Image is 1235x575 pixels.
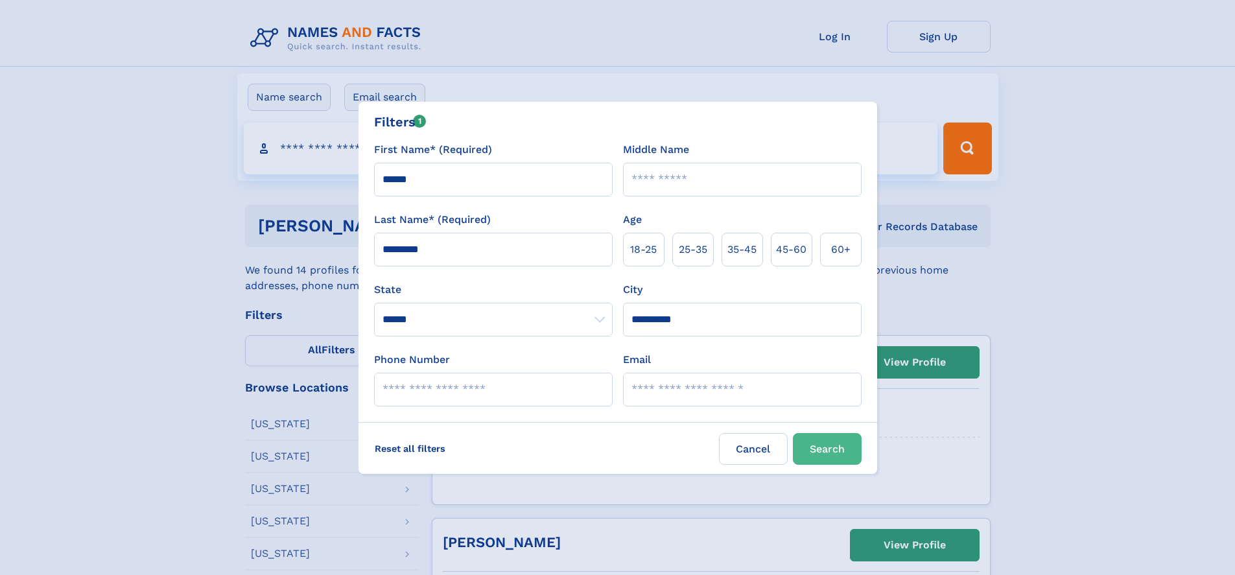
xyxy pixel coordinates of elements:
[623,212,642,228] label: Age
[623,352,651,368] label: Email
[374,282,613,298] label: State
[374,352,450,368] label: Phone Number
[831,242,851,257] span: 60+
[374,212,491,228] label: Last Name* (Required)
[366,433,454,464] label: Reset all filters
[623,282,642,298] label: City
[727,242,757,257] span: 35‑45
[374,142,492,158] label: First Name* (Required)
[374,112,427,132] div: Filters
[793,433,862,465] button: Search
[776,242,806,257] span: 45‑60
[679,242,707,257] span: 25‑35
[630,242,657,257] span: 18‑25
[719,433,788,465] label: Cancel
[623,142,689,158] label: Middle Name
